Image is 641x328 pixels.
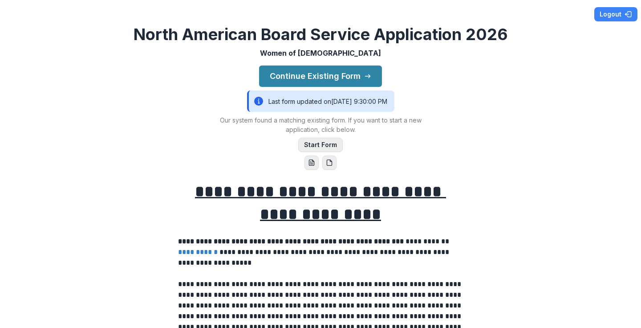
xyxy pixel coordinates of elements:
div: Last form updated on [DATE] 9:30:00 PM [247,90,394,112]
h2: North American Board Service Application 2026 [134,25,508,44]
p: Our system found a matching existing form. If you want to start a new application, click below. [209,115,432,134]
p: Women of [DEMOGRAPHIC_DATA] [260,48,381,58]
button: pdf-download [322,156,337,170]
button: Continue Existing Form [259,66,382,87]
button: Start Form [298,138,343,152]
button: word-download [304,156,319,170]
button: Logout [594,7,637,21]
